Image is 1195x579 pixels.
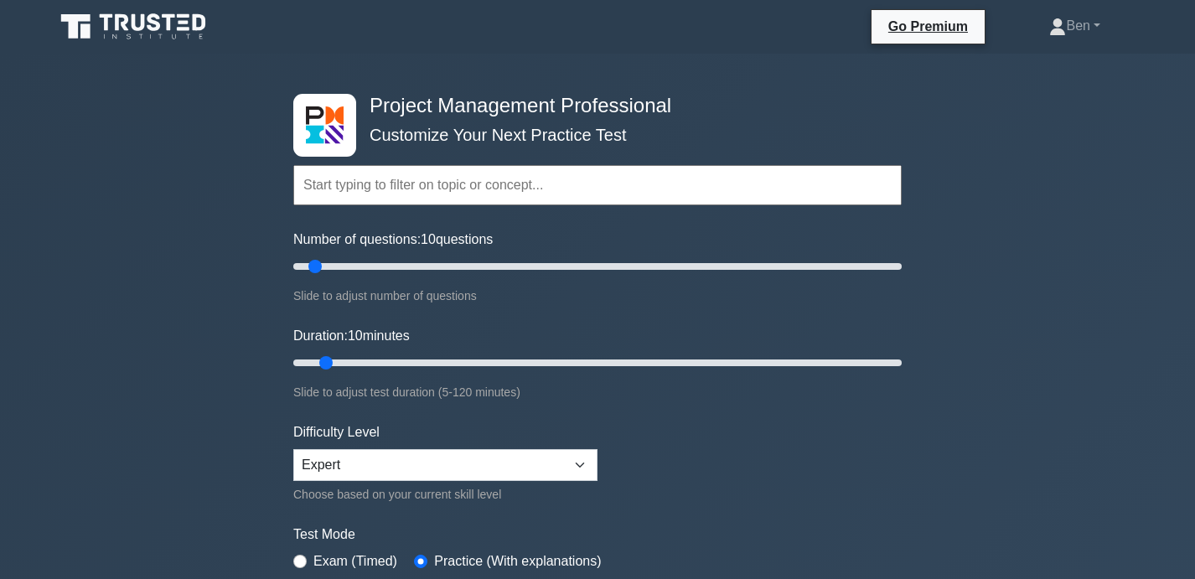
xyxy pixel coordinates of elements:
a: Go Premium [878,16,978,37]
label: Exam (Timed) [313,551,397,571]
label: Duration: minutes [293,326,410,346]
span: 10 [421,232,436,246]
span: 10 [348,328,363,343]
div: Slide to adjust number of questions [293,286,902,306]
label: Difficulty Level [293,422,380,442]
label: Number of questions: questions [293,230,493,250]
label: Test Mode [293,525,902,545]
a: Ben [1009,9,1141,43]
h4: Project Management Professional [363,94,820,118]
label: Practice (With explanations) [434,551,601,571]
input: Start typing to filter on topic or concept... [293,165,902,205]
div: Choose based on your current skill level [293,484,597,504]
div: Slide to adjust test duration (5-120 minutes) [293,382,902,402]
